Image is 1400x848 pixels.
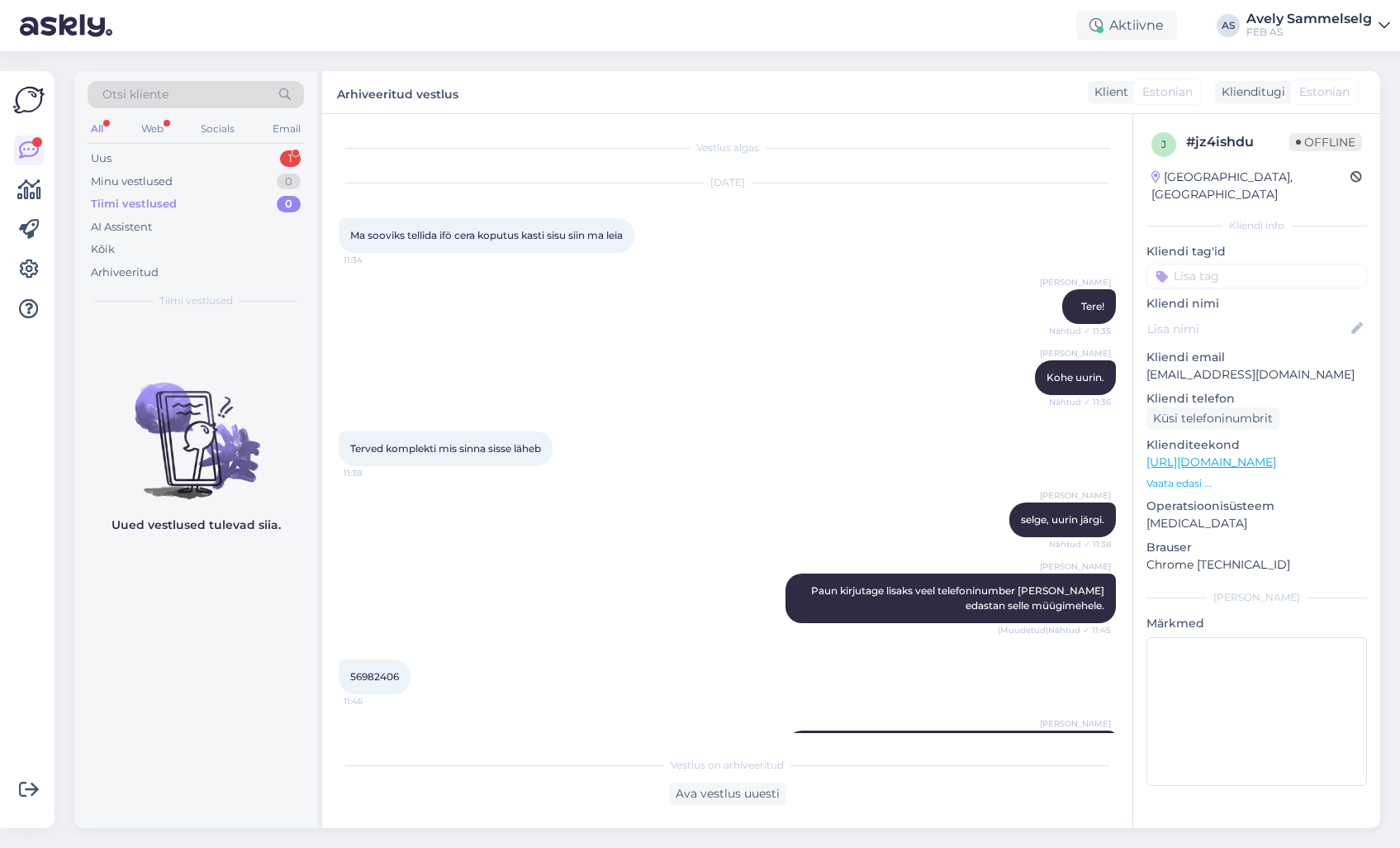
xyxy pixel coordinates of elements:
[1215,83,1285,101] div: Klienditugi
[112,517,281,534] p: Uued vestlused tulevad siia.
[280,150,301,167] div: 1
[1021,513,1104,526] span: selge, uurin järgi.
[350,229,623,241] span: Ma sooviks tellida ifö cera koputus kasti sisu siin ma leia
[1040,347,1111,360] span: [PERSON_NAME]
[671,758,784,773] span: Vestlus on arhiveeritud
[1049,396,1111,408] span: Nähtud ✓ 11:36
[1151,169,1350,203] div: [GEOGRAPHIC_DATA], [GEOGRAPHIC_DATA]
[1146,218,1367,233] div: Kliendi info
[1146,295,1367,312] p: Kliendi nimi
[88,118,107,140] div: All
[1246,26,1372,39] div: FEB AS
[1049,325,1111,337] span: Nähtud ✓ 11:35
[1088,83,1128,101] div: Klient
[350,670,399,683] span: 56982406
[1076,11,1177,40] div: Aktiivne
[102,86,168,103] span: Otsi kliente
[1246,12,1390,39] a: Avely SammelselgFEB AS
[1146,407,1279,430] div: Küsi telefoninumbrit
[1146,615,1367,632] p: Märkmed
[74,353,317,502] img: No chats
[1161,138,1166,150] span: j
[344,695,406,707] span: 11:46
[1299,83,1350,101] span: Estonian
[91,219,152,236] div: AI Assistent
[1081,300,1104,312] span: Tere!
[269,118,304,140] div: Email
[344,467,406,479] span: 11:38
[1146,436,1367,454] p: Klienditeekond
[337,81,458,103] label: Arhiveeritud vestlus
[1289,133,1362,151] span: Offline
[91,150,112,167] div: Uus
[1146,498,1367,515] p: Operatsioonisüsteem
[1146,390,1367,407] p: Kliendi telefon
[91,264,159,281] div: Arhiveeritud
[159,293,233,308] span: Tiimi vestlused
[1142,83,1193,101] span: Estonian
[91,241,115,258] div: Kõik
[13,84,45,116] img: Askly Logo
[1146,366,1367,384] p: [EMAIL_ADDRESS][DOMAIN_NAME]
[1040,489,1111,502] span: [PERSON_NAME]
[1040,560,1111,573] span: [PERSON_NAME]
[1040,717,1111,730] span: [PERSON_NAME]
[1146,243,1367,260] p: Kliendi tag'id
[350,442,541,455] span: Terved komplekti mis sinna sisse läheb
[1146,349,1367,366] p: Kliendi email
[339,141,1116,155] div: Vestlus algas
[197,118,238,140] div: Socials
[277,174,301,190] div: 0
[1217,14,1240,37] div: AS
[1246,12,1372,26] div: Avely Sammelselg
[344,254,406,266] span: 11:34
[1146,455,1276,469] a: [URL][DOMAIN_NAME]
[1040,276,1111,288] span: [PERSON_NAME]
[669,783,786,805] div: Ava vestlus uuesti
[1146,539,1367,556] p: Brauser
[1186,132,1289,152] div: # jz4ishdu
[998,624,1111,636] span: (Muudetud) Nähtud ✓ 11:45
[138,118,167,140] div: Web
[1147,320,1348,338] input: Lisa nimi
[1146,590,1367,605] div: [PERSON_NAME]
[277,196,301,212] div: 0
[1049,538,1111,550] span: Nähtud ✓ 11:38
[1146,556,1367,574] p: Chrome [TECHNICAL_ID]
[91,196,177,212] div: Tiimi vestlused
[339,175,1116,190] div: [DATE]
[1046,371,1104,384] span: Kohe uurin.
[1146,476,1367,491] p: Vaata edasi ...
[811,584,1107,612] span: Paun kirjutage lisaks veel telefoninumber [PERSON_NAME] edastan selle müügimehele.
[91,174,173,190] div: Minu vestlused
[1146,515,1367,532] p: [MEDICAL_DATA]
[1146,264,1367,288] input: Lisa tag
